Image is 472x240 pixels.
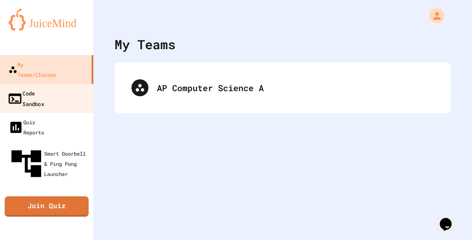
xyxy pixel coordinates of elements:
[8,59,56,80] div: My Teams/Classes
[436,206,464,232] iframe: chat widget
[5,196,89,217] a: Join Quiz
[8,8,85,31] img: logo-orange.svg
[123,71,442,105] div: AP Computer Science A
[157,81,434,94] div: AP Computer Science A
[420,6,447,25] div: My Account
[7,88,44,109] div: Code Sandbox
[8,117,44,137] div: Quiz Reports
[8,146,90,181] div: Smart Doorbell & Ping Pong Launcher
[115,35,176,54] div: My Teams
